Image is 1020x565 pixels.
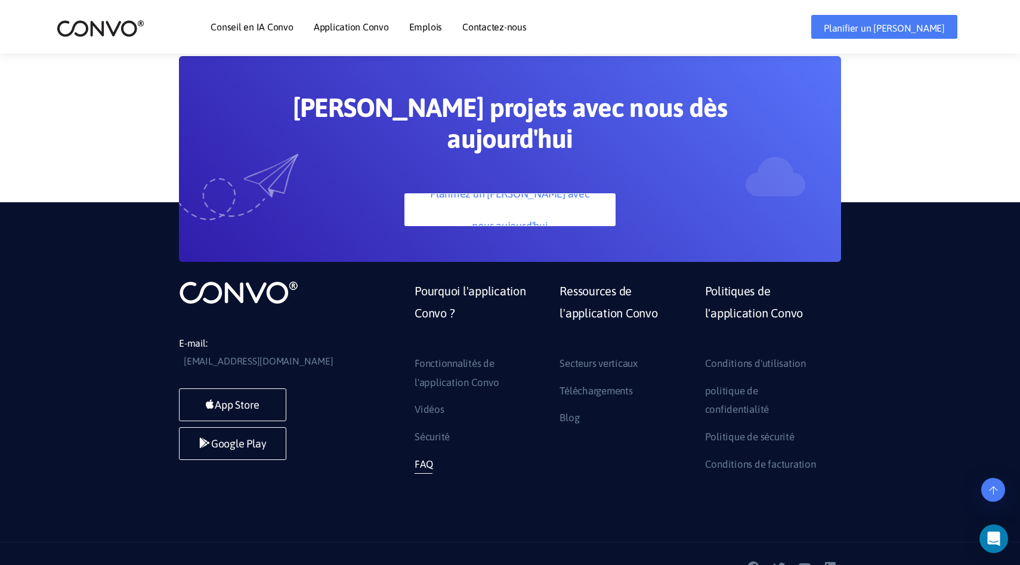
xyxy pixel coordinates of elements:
font: [EMAIL_ADDRESS][DOMAIN_NAME] [184,356,333,366]
font: FAQ [415,458,432,470]
a: Planifiez un [PERSON_NAME] avec nous aujourd'hui [404,193,615,226]
a: Emplois [409,22,442,32]
font: Ressources de l'application Convo [560,284,657,320]
a: Politique de sécurité [705,428,795,447]
div: Open Intercom Messenger [979,524,1008,553]
font: Application Convo [314,21,389,32]
a: politique de confidentialité [705,382,823,419]
font: Pourquoi l'application Convo ? [415,284,526,320]
font: Conditions d'utilisation [705,357,806,369]
font: App Store [215,399,259,412]
font: E-mail: [179,338,207,348]
a: Vidéos [415,400,444,419]
font: Conditions de facturation [705,458,816,470]
a: Téléchargements [560,382,632,401]
a: Conditions d'utilisation [705,354,806,373]
font: Contactez-nous [462,21,527,32]
font: Google Play [211,438,266,450]
a: Conseil en IA Convo [211,22,293,32]
a: Application Convo [314,22,389,32]
font: Vidéos [415,403,444,415]
a: Planifier un [PERSON_NAME] [811,15,957,39]
a: Blog [560,409,579,428]
a: Fonctionnalités de l'application Convo [415,354,533,392]
font: Sécurité [415,431,450,443]
a: Google Play [179,427,286,460]
font: Blog [560,412,579,424]
a: Secteurs verticaux [560,354,638,373]
a: [EMAIL_ADDRESS][DOMAIN_NAME] [184,353,333,371]
a: Conditions de facturation [705,455,816,474]
a: Sécurité [415,428,450,447]
a: Contactez-nous [462,22,527,32]
div: Pied de page [406,280,841,482]
font: politique de confidentialité [705,385,769,416]
a: App Store [179,388,286,421]
img: logo_non_trouvé [179,280,298,305]
font: Emplois [409,21,442,32]
font: Conseil en IA Convo [211,21,293,32]
font: Politiques de l'application Convo [705,284,803,320]
font: [PERSON_NAME] projets avec nous dès aujourd'hui [293,92,728,154]
img: logo_2.png [57,19,144,38]
font: Secteurs verticaux [560,357,638,369]
font: Fonctionnalités de l'application Convo [415,357,499,388]
font: Politique de sécurité [705,431,795,443]
a: FAQ [415,455,432,474]
font: Téléchargements [560,385,632,397]
font: Planifier un [PERSON_NAME] [824,23,945,33]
